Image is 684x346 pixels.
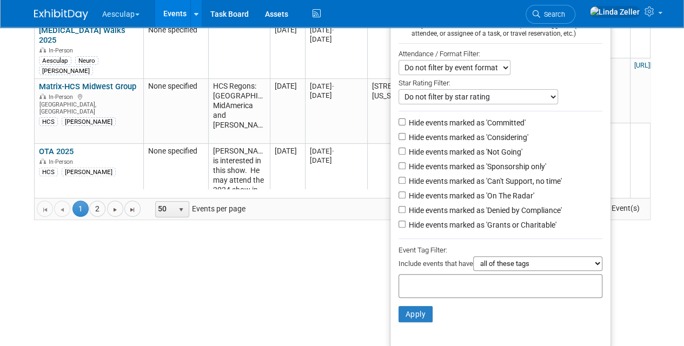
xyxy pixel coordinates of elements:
[407,190,534,201] label: Hide events marked as 'On The Radar'
[107,201,123,217] a: Go to the next page
[39,47,46,52] img: In-Person Event
[407,205,562,216] label: Hide events marked as 'Denied by Compliance'
[399,244,602,256] div: Event Tag Filter:
[148,147,203,156] div: None specified
[58,205,67,214] span: Go to the previous page
[148,25,203,35] div: None specified
[270,144,305,257] td: [DATE]
[332,147,334,155] span: -
[310,91,362,100] div: [DATE]
[62,168,116,176] div: [PERSON_NAME]
[49,47,76,54] span: In-Person
[89,201,105,217] a: 2
[49,158,76,165] span: In-Person
[399,48,602,60] div: Attendance / Format Filter:
[141,201,256,217] span: Events per page
[407,219,556,230] label: Hide events marked as 'Grants or Charitable'
[208,144,270,257] td: [PERSON_NAME] is interested in this show. He may attend the 2024 show in [GEOGRAPHIC_DATA] and wi...
[310,82,362,91] div: [DATE]
[399,256,602,274] div: Include events that have
[39,25,125,45] a: [MEDICAL_DATA] Walks 2025
[332,26,334,34] span: -
[39,94,46,99] img: In-Person Event
[540,10,565,18] span: Search
[54,201,70,217] a: Go to the previous page
[72,201,89,217] span: 1
[407,161,546,172] label: Hide events marked as 'Sponsorship only'
[310,147,362,156] div: [DATE]
[367,79,423,144] td: [STREET_ADDRESS][US_STATE]
[39,168,58,176] div: HCS
[37,201,53,217] a: Go to the first page
[407,176,562,187] label: Hide events marked as 'Can't Support, no time'
[156,202,174,217] span: 50
[41,205,49,214] span: Go to the first page
[39,117,58,126] div: HCS
[39,147,74,156] a: OTA 2025
[128,205,137,214] span: Go to the last page
[589,6,640,18] img: Linda Zeller
[34,9,88,20] img: ExhibitDay
[39,82,136,91] a: Matrix-HCS Midwest Group
[407,132,528,143] label: Hide events marked as 'Considering'
[310,25,362,35] div: [DATE]
[526,5,575,24] a: Search
[62,117,116,126] div: [PERSON_NAME]
[332,82,334,90] span: -
[39,66,93,75] div: [PERSON_NAME]
[208,79,270,144] td: HCS Regons: [GEOGRAPHIC_DATA], MidAmerica and [PERSON_NAME]
[124,201,141,217] a: Go to the last page
[407,117,526,128] label: Hide events marked as 'Committed'
[270,79,305,144] td: [DATE]
[75,56,98,65] div: Neuro
[310,35,362,44] div: [DATE]
[310,156,362,165] div: [DATE]
[177,205,185,214] span: select
[399,75,602,89] div: Star Rating Filter:
[49,94,76,101] span: In-Person
[39,56,71,65] div: Aesculap
[407,147,522,157] label: Hide events marked as 'Not Going'
[111,205,119,214] span: Go to the next page
[148,82,203,91] div: None specified
[39,158,46,164] img: In-Person Event
[399,22,602,38] div: Only show events that either I created, or I am tagged in (as attendee, or assignee of a task, or...
[270,22,305,79] td: [DATE]
[399,306,433,322] button: Apply
[39,92,138,116] div: [GEOGRAPHIC_DATA], [GEOGRAPHIC_DATA]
